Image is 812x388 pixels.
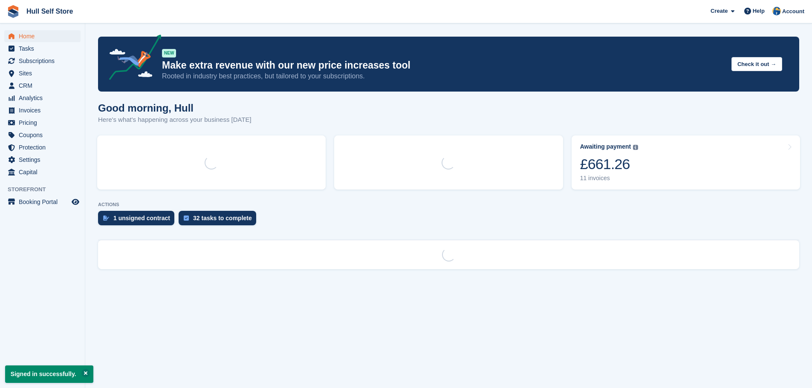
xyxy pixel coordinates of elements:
[4,196,81,208] a: menu
[4,117,81,129] a: menu
[179,211,260,230] a: 32 tasks to complete
[4,30,81,42] a: menu
[4,154,81,166] a: menu
[4,55,81,67] a: menu
[4,67,81,79] a: menu
[572,135,800,190] a: Awaiting payment £661.26 11 invoices
[98,115,251,125] p: Here's what's happening across your business [DATE]
[162,49,176,57] div: NEW
[19,196,70,208] span: Booking Portal
[633,145,638,150] img: icon-info-grey-7440780725fd019a000dd9b08b2336e03edf1995a4989e88bcd33f0948082b44.svg
[103,216,109,221] img: contract_signature_icon-13c848040528278c33f63329250d36e43548de30e8caae1d1a13099fd9432cc5.svg
[19,30,70,42] span: Home
[19,55,70,67] span: Subscriptions
[19,67,70,79] span: Sites
[7,5,20,18] img: stora-icon-8386f47178a22dfd0bd8f6a31ec36ba5ce8667c1dd55bd0f319d3a0aa187defe.svg
[4,43,81,55] a: menu
[19,104,70,116] span: Invoices
[4,80,81,92] a: menu
[98,211,179,230] a: 1 unsigned contract
[782,7,804,16] span: Account
[19,166,70,178] span: Capital
[19,92,70,104] span: Analytics
[4,166,81,178] a: menu
[580,175,639,182] div: 11 invoices
[19,43,70,55] span: Tasks
[184,216,189,221] img: task-75834270c22a3079a89374b754ae025e5fb1db73e45f91037f5363f120a921f8.svg
[162,59,725,72] p: Make extra revenue with our new price increases tool
[580,143,631,150] div: Awaiting payment
[580,155,639,173] div: £661.26
[711,7,728,15] span: Create
[772,7,781,15] img: Hull Self Store
[4,141,81,153] a: menu
[19,80,70,92] span: CRM
[731,57,782,71] button: Check it out →
[98,202,799,207] p: ACTIONS
[8,185,85,194] span: Storefront
[113,215,170,221] div: 1 unsigned contract
[4,129,81,141] a: menu
[4,92,81,104] a: menu
[753,7,765,15] span: Help
[193,215,252,221] div: 32 tasks to complete
[5,365,93,383] p: Signed in successfully.
[70,197,81,207] a: Preview store
[4,104,81,116] a: menu
[19,141,70,153] span: Protection
[19,129,70,141] span: Coupons
[19,117,70,129] span: Pricing
[162,72,725,81] p: Rooted in industry best practices, but tailored to your subscriptions.
[98,102,251,114] h1: Good morning, Hull
[102,34,162,83] img: price-adjustments-announcement-icon-8257ccfd72463d97f412b2fc003d46551f7dbcb40ab6d574587a9cd5c0d94...
[23,4,76,18] a: Hull Self Store
[19,154,70,166] span: Settings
